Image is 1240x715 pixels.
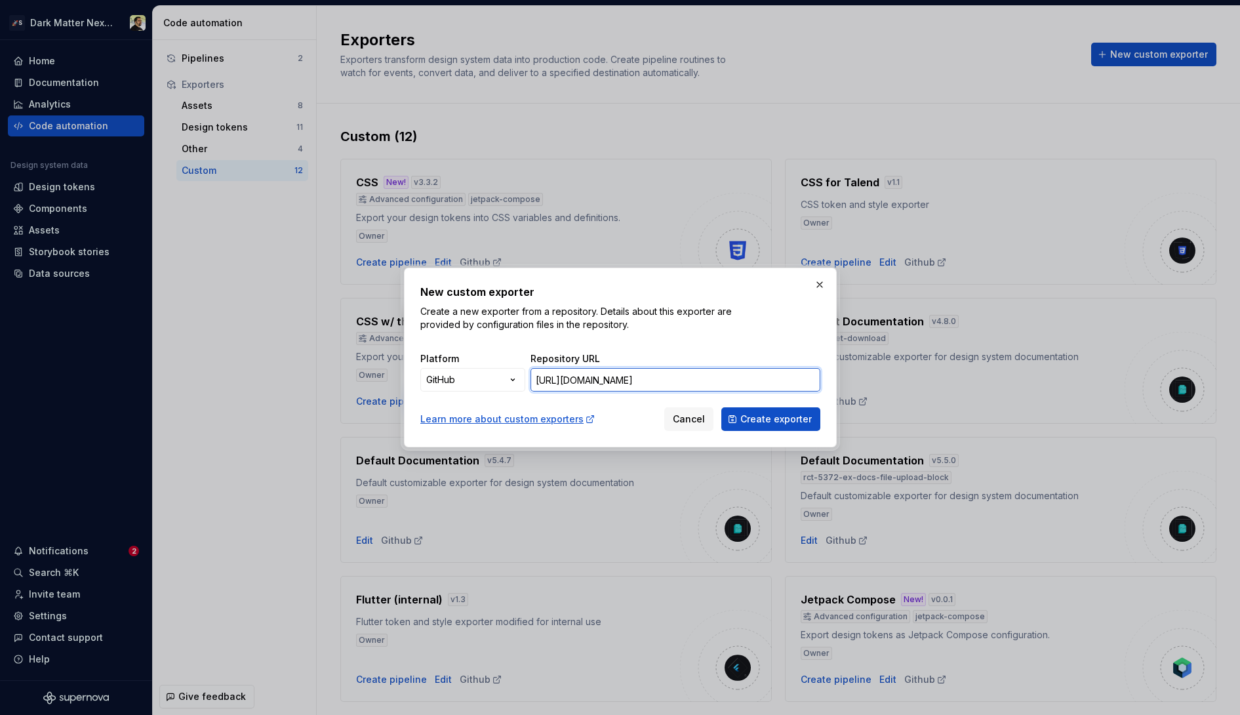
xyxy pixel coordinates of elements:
label: Platform [420,352,459,365]
span: Cancel [673,413,705,426]
button: Create exporter [721,407,820,431]
h2: New custom exporter [420,284,820,300]
p: Create a new exporter from a repository. Details about this exporter are provided by configuratio... [420,305,735,331]
label: Repository URL [530,352,600,365]
button: Cancel [664,407,713,431]
a: Learn more about custom exporters [420,413,595,426]
span: Create exporter [740,413,812,426]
